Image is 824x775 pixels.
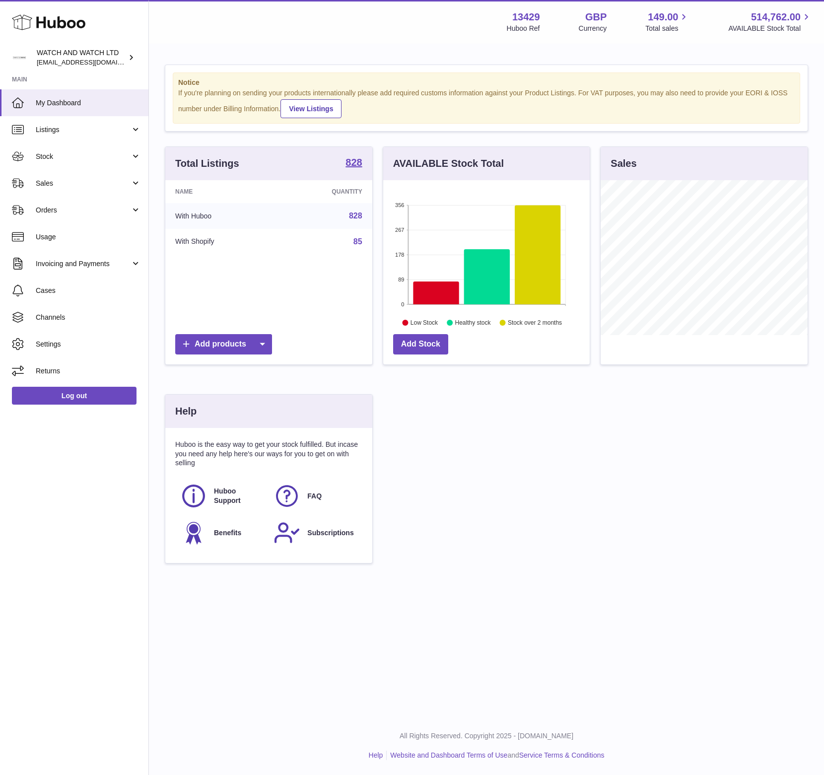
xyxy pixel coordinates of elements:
span: Total sales [645,24,689,33]
span: Channels [36,313,141,322]
a: 514,762.00 AVAILABLE Stock Total [728,10,812,33]
div: If you're planning on sending your products internationally please add required customs informati... [178,88,795,118]
a: Subscriptions [274,519,357,546]
li: and [387,751,604,760]
h3: Sales [611,157,636,170]
span: My Dashboard [36,98,141,108]
td: With Huboo [165,203,277,229]
th: Name [165,180,277,203]
text: 178 [395,252,404,258]
span: Invoicing and Payments [36,259,131,269]
p: All Rights Reserved. Copyright 2025 - [DOMAIN_NAME] [157,731,816,741]
span: Subscriptions [307,528,353,538]
text: 0 [401,301,404,307]
text: Healthy stock [455,319,491,326]
a: Log out [12,387,137,405]
span: Sales [36,179,131,188]
a: Service Terms & Conditions [519,751,605,759]
a: Add Stock [393,334,448,354]
text: Low Stock [411,319,438,326]
span: Orders [36,206,131,215]
a: FAQ [274,483,357,509]
text: 89 [398,277,404,282]
a: View Listings [280,99,342,118]
span: FAQ [307,492,322,501]
td: With Shopify [165,229,277,255]
a: Huboo Support [180,483,264,509]
span: Cases [36,286,141,295]
text: 267 [395,227,404,233]
a: 828 [349,211,362,220]
h3: Total Listings [175,157,239,170]
div: Huboo Ref [507,24,540,33]
strong: GBP [585,10,607,24]
span: Benefits [214,528,241,538]
span: [EMAIL_ADDRESS][DOMAIN_NAME] [37,58,146,66]
a: 85 [353,237,362,246]
h3: AVAILABLE Stock Total [393,157,504,170]
span: 149.00 [648,10,678,24]
text: 356 [395,202,404,208]
a: Website and Dashboard Terms of Use [390,751,507,759]
span: Usage [36,232,141,242]
a: 149.00 Total sales [645,10,689,33]
span: AVAILABLE Stock Total [728,24,812,33]
span: 514,762.00 [751,10,801,24]
a: Help [369,751,383,759]
th: Quantity [277,180,372,203]
strong: 828 [345,157,362,167]
a: Add products [175,334,272,354]
span: Stock [36,152,131,161]
span: Huboo Support [214,487,263,505]
div: WATCH AND WATCH LTD [37,48,126,67]
a: Benefits [180,519,264,546]
p: Huboo is the easy way to get your stock fulfilled. But incase you need any help here's our ways f... [175,440,362,468]
span: Listings [36,125,131,135]
h3: Help [175,405,197,418]
span: Settings [36,340,141,349]
img: baris@watchandwatch.co.uk [12,50,27,65]
div: Currency [579,24,607,33]
strong: Notice [178,78,795,87]
strong: 13429 [512,10,540,24]
span: Returns [36,366,141,376]
a: 828 [345,157,362,169]
text: Stock over 2 months [508,319,562,326]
